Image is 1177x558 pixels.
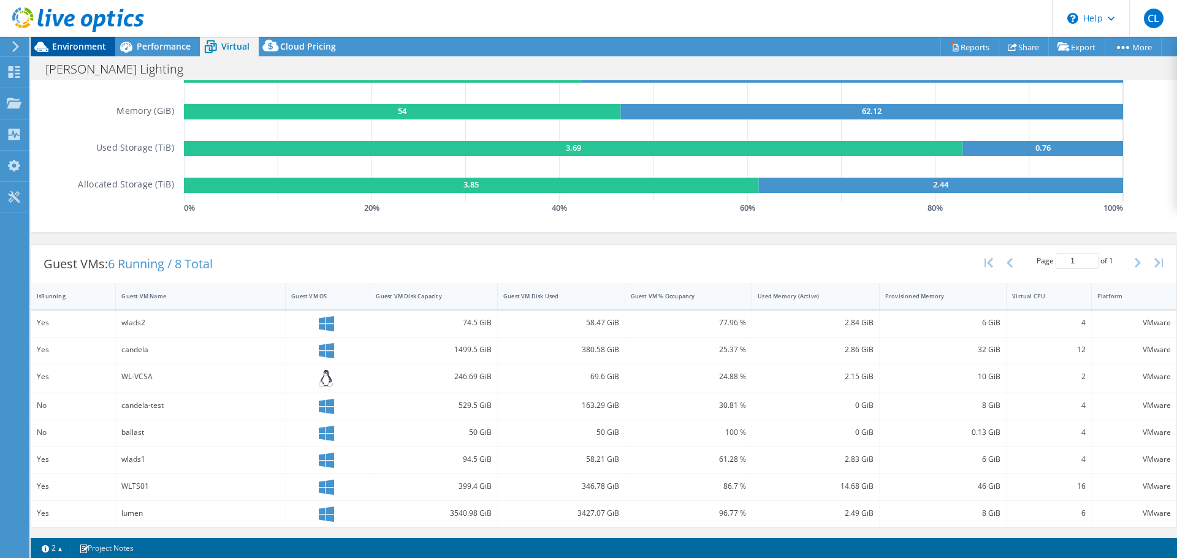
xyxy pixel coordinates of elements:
[631,292,732,300] div: Guest VM % Occupancy
[503,370,619,383] div: 69.6 GiB
[184,202,1130,214] svg: GaugeChartPercentageAxisTexta
[1097,426,1171,439] div: VMware
[503,399,619,412] div: 163.29 GiB
[33,540,71,556] a: 2
[1097,292,1156,300] div: Platform
[40,62,202,76] h1: [PERSON_NAME] Lighting
[1012,453,1085,466] div: 4
[37,370,110,383] div: Yes
[1037,253,1113,269] span: Page of
[1109,255,1113,266] span: 1
[928,202,943,213] text: 80 %
[37,426,110,439] div: No
[1097,399,1171,412] div: VMware
[999,37,1049,56] a: Share
[631,426,747,439] div: 100 %
[376,453,492,466] div: 94.5 GiB
[566,142,581,153] text: 3.69
[885,370,1001,383] div: 10 GiB
[184,202,195,213] text: 0 %
[398,105,407,116] text: 54
[280,40,336,52] span: Cloud Pricing
[1097,480,1171,493] div: VMware
[1012,507,1085,520] div: 6
[631,343,747,356] div: 25.37 %
[121,453,280,466] div: wlads1
[885,343,1001,356] div: 32 GiB
[758,507,874,520] div: 2.49 GiB
[376,370,492,383] div: 246.69 GiB
[503,507,619,520] div: 3427.07 GiB
[376,292,477,300] div: Guest VM Disk Capacity
[1048,37,1105,56] a: Export
[121,399,280,412] div: candela-test
[631,370,747,383] div: 24.88 %
[121,316,280,330] div: wlads2
[631,316,747,330] div: 77.96 %
[740,202,755,213] text: 60 %
[885,480,1001,493] div: 46 GiB
[885,507,1001,520] div: 8 GiB
[1097,316,1171,330] div: VMware
[121,370,280,383] div: WL-VCSA
[503,343,619,356] div: 380.58 GiB
[37,343,110,356] div: Yes
[885,292,986,300] div: Provisioned Memory
[376,399,492,412] div: 529.5 GiB
[121,426,280,439] div: ballast
[121,507,280,520] div: lumen
[503,292,604,300] div: Guest VM Disk Used
[108,255,213,272] span: 6 Running / 8 Total
[116,104,173,119] h5: Memory (GiB)
[758,370,874,383] div: 2.15 GiB
[885,426,1001,439] div: 0.13 GiB
[758,426,874,439] div: 0 GiB
[758,453,874,466] div: 2.83 GiB
[1012,292,1070,300] div: Virtual CPU
[552,202,567,213] text: 40 %
[631,480,747,493] div: 86.7 %
[364,202,379,213] text: 20 %
[503,316,619,330] div: 58.47 GiB
[631,507,747,520] div: 96.77 %
[376,316,492,330] div: 74.5 GiB
[503,453,619,466] div: 58.21 GiB
[862,105,882,116] text: 62.12
[933,179,949,190] text: 2.44
[70,540,142,556] a: Project Notes
[1056,253,1099,269] input: jump to page
[758,316,874,330] div: 2.84 GiB
[758,292,859,300] div: Used Memory (Active)
[1103,202,1123,213] text: 100 %
[96,141,174,156] h5: Used Storage (TiB)
[37,292,95,300] div: IsRunning
[37,453,110,466] div: Yes
[121,480,280,493] div: WLTS01
[1097,343,1171,356] div: VMware
[1097,453,1171,466] div: VMware
[221,40,249,52] span: Virtual
[758,343,874,356] div: 2.86 GiB
[1144,9,1164,28] span: CL
[1012,370,1085,383] div: 2
[37,399,110,412] div: No
[37,316,110,330] div: Yes
[631,453,747,466] div: 61.28 %
[1012,399,1085,412] div: 4
[376,426,492,439] div: 50 GiB
[503,480,619,493] div: 346.78 GiB
[1097,370,1171,383] div: VMware
[1105,37,1162,56] a: More
[121,292,265,300] div: Guest VM Name
[1012,343,1085,356] div: 12
[78,178,173,193] h5: Allocated Storage (TiB)
[37,480,110,493] div: Yes
[885,399,1001,412] div: 8 GiB
[137,40,191,52] span: Performance
[376,343,492,356] div: 1499.5 GiB
[503,426,619,439] div: 50 GiB
[758,399,874,412] div: 0 GiB
[758,480,874,493] div: 14.68 GiB
[291,292,349,300] div: Guest VM OS
[376,480,492,493] div: 399.4 GiB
